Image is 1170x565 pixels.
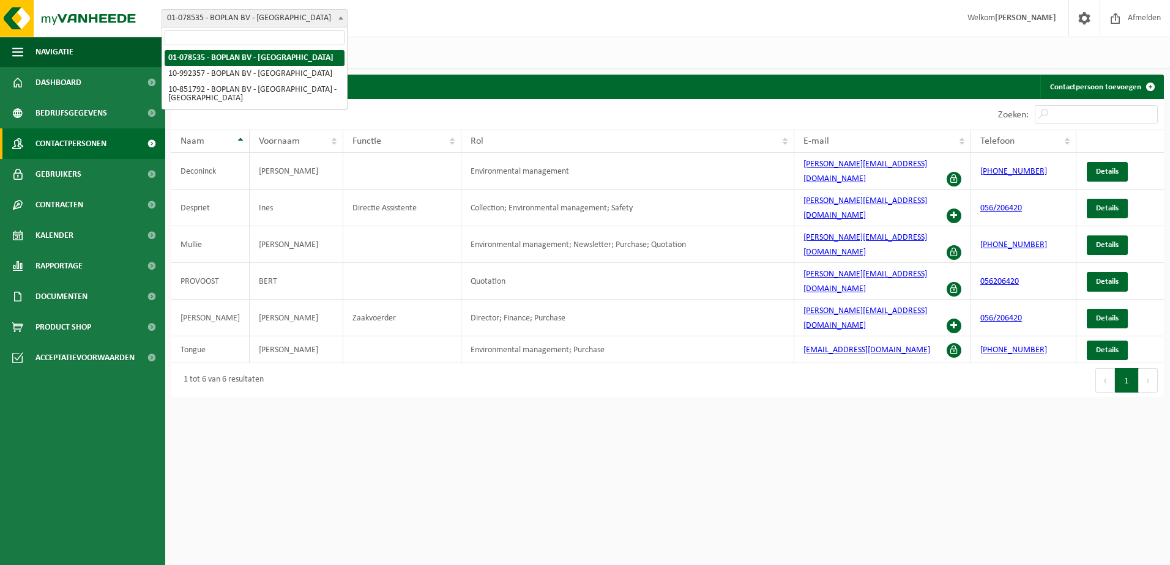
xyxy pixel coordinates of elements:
td: Mullie [171,226,250,263]
a: [PERSON_NAME][EMAIL_ADDRESS][DOMAIN_NAME] [803,196,927,220]
span: Kalender [35,220,73,251]
td: Deconinck [171,153,250,190]
span: 01-078535 - BOPLAN BV - MOORSELE [162,9,348,28]
span: Contracten [35,190,83,220]
span: Details [1096,204,1119,212]
span: Details [1096,168,1119,175]
span: Navigatie [35,37,73,67]
strong: [PERSON_NAME] [995,13,1056,23]
a: Details [1087,162,1128,182]
span: 01-078535 - BOPLAN BV - MOORSELE [162,10,347,27]
td: Environmental management; Newsletter; Purchase; Quotation [461,226,794,263]
span: E-mail [803,136,829,146]
span: Rapportage [35,251,83,281]
td: PROVOOST [171,263,250,300]
span: Rol [471,136,483,146]
a: 056/206420 [980,204,1022,213]
a: Details [1087,235,1128,255]
td: Quotation [461,263,794,300]
span: Functie [352,136,381,146]
td: [PERSON_NAME] [250,300,343,336]
span: Naam [181,136,204,146]
a: 056/206420 [980,314,1022,323]
a: [PERSON_NAME][EMAIL_ADDRESS][DOMAIN_NAME] [803,233,927,257]
span: Gebruikers [35,159,81,190]
td: Environmental management; Purchase [461,336,794,363]
a: Contactpersoon toevoegen [1040,75,1163,99]
span: Product Shop [35,312,91,342]
span: Telefoon [980,136,1015,146]
span: Documenten [35,281,88,312]
td: Zaakvoerder [343,300,461,336]
td: [PERSON_NAME] [250,336,343,363]
label: Zoeken: [998,110,1029,120]
a: Details [1087,199,1128,218]
td: [PERSON_NAME] [171,300,250,336]
span: Acceptatievoorwaarden [35,342,135,373]
td: Tongue [171,336,250,363]
td: Collection; Environmental management; Safety [461,190,794,226]
a: [PERSON_NAME][EMAIL_ADDRESS][DOMAIN_NAME] [803,160,927,183]
a: Details [1087,272,1128,292]
td: Director; Finance; Purchase [461,300,794,336]
button: Next [1139,368,1158,393]
div: 1 tot 6 van 6 resultaten [177,369,264,391]
a: [PHONE_NUMBER] [980,167,1047,176]
a: 056206420 [980,277,1019,286]
li: 10-992357 - BOPLAN BV - [GEOGRAPHIC_DATA] [165,66,345,82]
span: Details [1096,278,1119,286]
a: [PHONE_NUMBER] [980,345,1047,355]
td: [PERSON_NAME] [250,153,343,190]
td: Environmental management [461,153,794,190]
a: [PERSON_NAME][EMAIL_ADDRESS][DOMAIN_NAME] [803,270,927,294]
td: BERT [250,263,343,300]
a: [PHONE_NUMBER] [980,240,1047,249]
span: Voornaam [259,136,300,146]
button: 1 [1115,368,1139,393]
td: Despriet [171,190,250,226]
a: Details [1087,341,1128,360]
span: Details [1096,314,1119,322]
td: Directie Assistente [343,190,461,226]
span: Details [1096,346,1119,354]
a: Details [1087,309,1128,328]
li: 01-078535 - BOPLAN BV - [GEOGRAPHIC_DATA] [165,50,345,66]
a: [EMAIL_ADDRESS][DOMAIN_NAME] [803,345,930,355]
td: Ines [250,190,343,226]
span: Contactpersonen [35,128,106,159]
button: Previous [1095,368,1115,393]
span: Bedrijfsgegevens [35,98,107,128]
li: 10-851792 - BOPLAN BV - [GEOGRAPHIC_DATA] - [GEOGRAPHIC_DATA] [165,82,345,106]
a: [PERSON_NAME][EMAIL_ADDRESS][DOMAIN_NAME] [803,306,927,330]
span: Dashboard [35,67,81,98]
span: Details [1096,241,1119,249]
td: [PERSON_NAME] [250,226,343,263]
